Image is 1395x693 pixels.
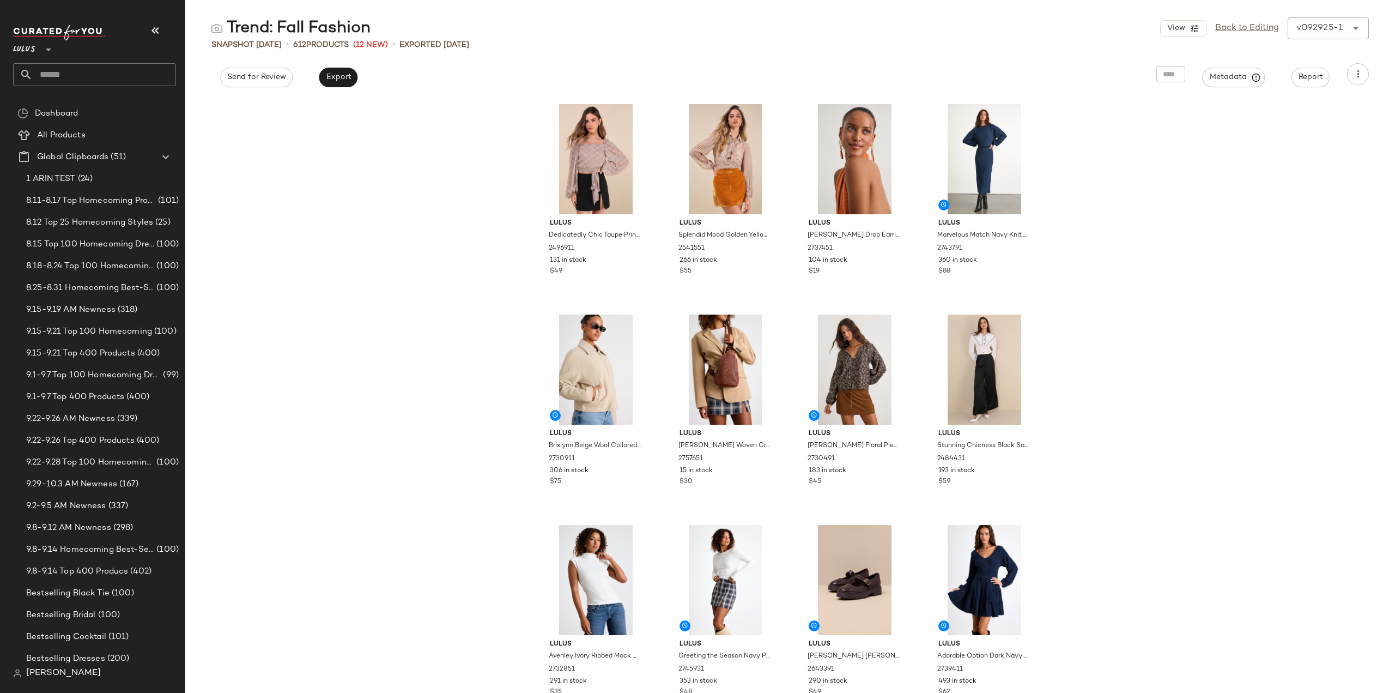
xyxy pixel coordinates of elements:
[26,478,117,491] span: 9.29-10.3 AM Newness
[550,256,586,266] span: 131 in stock
[117,478,139,491] span: (167)
[26,667,101,680] span: [PERSON_NAME]
[678,652,771,661] span: Greeting the Season Navy Plaid High-Waist Mini Skirt
[678,244,705,254] span: 2541551
[13,37,35,57] span: Lulus
[26,631,106,643] span: Bestselling Cocktail
[1203,68,1265,87] button: Metadata
[353,39,388,51] span: (12 New)
[938,219,1030,228] span: Lulus
[153,216,171,229] span: (25)
[678,665,704,674] span: 2745931
[26,522,111,534] span: 9.8-9.12 AM Newness
[1209,73,1259,82] span: Metadata
[96,609,120,622] span: (100)
[105,653,130,665] span: (200)
[26,326,152,338] span: 9.15-9.21 Top 100 Homecoming
[293,39,349,51] div: Products
[937,652,1029,661] span: Adorable Option Dark Navy Long Sleeve Mini Sweater Dress
[930,525,1039,635] img: 2739411_01_hero_2025-09-22.jpg
[938,477,950,487] span: $59
[154,456,179,469] span: (100)
[809,466,846,476] span: 183 in stock
[678,441,771,451] span: [PERSON_NAME] Woven Crossbody Backpack
[938,677,976,686] span: 493 in stock
[808,244,833,254] span: 2737451
[549,652,641,661] span: Avenley Ivory Ribbed Mock Neck Asymmetrical Top
[135,435,160,447] span: (400)
[671,315,780,425] img: 2757651_01_OM_2025-09-26.jpg
[152,326,177,338] span: (100)
[549,454,575,464] span: 2730911
[37,129,86,142] span: All Products
[938,466,975,476] span: 193 in stock
[1298,73,1323,82] span: Report
[680,429,772,439] span: Lulus
[541,525,651,635] img: 2732851_01_hero_2025-09-17.jpg
[800,104,909,214] img: 2737451_01_OM_2025-09-02.jpg
[938,267,950,276] span: $88
[135,347,160,360] span: (400)
[154,282,179,294] span: (100)
[1296,22,1343,35] div: v092925-1
[37,151,108,164] span: Global Clipboards
[549,231,641,240] span: Dedicatedly Chic Taupe Printed Balloon Sleeve Wrap Top
[550,466,589,476] span: 306 in stock
[26,173,76,185] span: 1 ARIN TEST
[937,454,965,464] span: 2484431
[227,73,286,82] span: Send for Review
[550,477,561,487] span: $75
[154,238,179,251] span: (100)
[809,677,847,686] span: 290 in stock
[26,282,154,294] span: 8.25-8.31 Homecoming Best-Sellers
[26,413,115,425] span: 9.22-9.26 AM Newness
[800,315,909,425] img: 2730491_01_hero_2025-09-16.jpg
[938,256,977,266] span: 360 in stock
[13,669,22,678] img: svg%3e
[550,677,587,686] span: 291 in stock
[680,219,772,228] span: Lulus
[930,104,1039,214] img: 2743791_01_hero_2025-09-17.jpg
[26,347,135,360] span: 9.15-9.21 Top 400 Products
[550,429,642,439] span: Lulus
[106,631,129,643] span: (101)
[809,477,821,487] span: $45
[26,609,96,622] span: Bestselling Bridal
[809,429,901,439] span: Lulus
[938,429,1030,439] span: Lulus
[76,173,93,185] span: (24)
[541,315,651,425] img: 2730911_01_hero_2025-09-22.jpg
[211,17,371,39] div: Trend: Fall Fashion
[541,104,651,214] img: 11936901_2496911.jpg
[808,441,900,451] span: [PERSON_NAME] Floral Pleated Long Sleeve Blouse
[1291,68,1330,87] button: Report
[128,565,151,578] span: (402)
[680,466,713,476] span: 15 in stock
[26,369,161,382] span: 9.1-9.7 Top 100 Homecoming Dresses
[26,456,154,469] span: 9.22-9.28 Top 100 Homecoming Dresses
[550,267,562,276] span: $49
[809,640,901,649] span: Lulus
[809,219,901,228] span: Lulus
[392,38,395,51] span: •
[399,39,469,51] p: Exported [DATE]
[671,525,780,635] img: 2745931_02_front_2025-09-19.jpg
[286,38,289,51] span: •
[26,195,156,207] span: 8.11-8.17 Top Homecoming Product
[124,391,149,403] span: (400)
[549,244,574,254] span: 2496911
[220,68,293,87] button: Send for Review
[293,41,306,49] span: 612
[550,640,642,649] span: Lulus
[937,665,963,674] span: 2739411
[680,267,692,276] span: $55
[671,104,780,214] img: 12162101_2541551.jpg
[161,369,179,382] span: (99)
[106,500,129,513] span: (337)
[930,315,1039,425] img: 11970121_2484431.jpg
[116,304,138,316] span: (318)
[26,500,106,513] span: 9.2-9.5 AM Newness
[808,231,900,240] span: [PERSON_NAME] Drop Earrings
[154,260,179,273] span: (100)
[26,544,154,556] span: 9.8-9.14 Homecoming Best-Sellers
